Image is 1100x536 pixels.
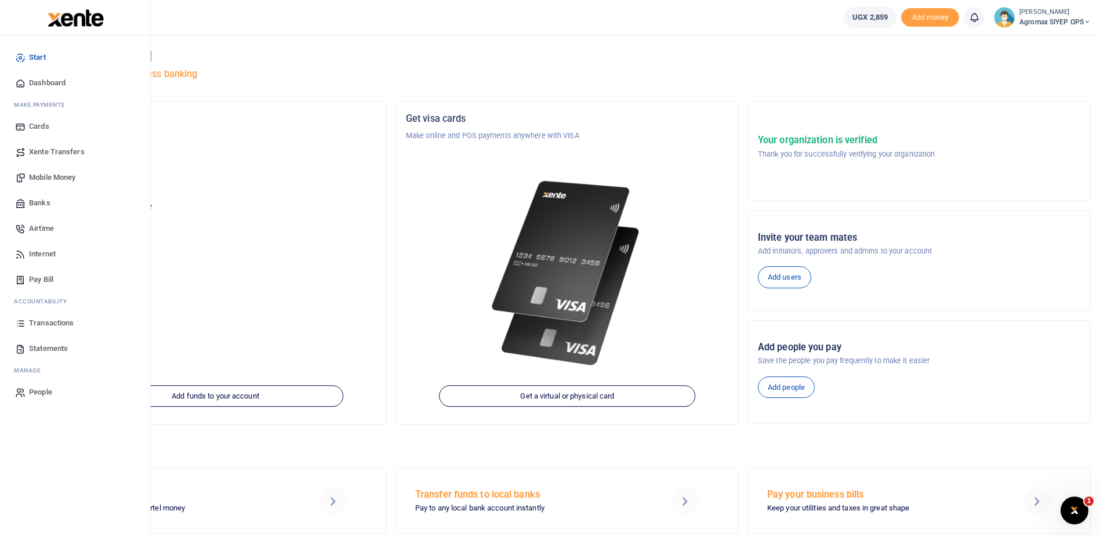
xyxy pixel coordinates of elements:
[1019,8,1091,17] small: [PERSON_NAME]
[758,355,1081,367] p: Save the people you pay frequently to make it easier
[88,385,344,407] a: Add funds to your account
[9,114,141,139] a: Cards
[1061,497,1088,524] iframe: Intercom live chat
[29,343,68,354] span: Statements
[29,274,53,285] span: Pay Bill
[54,158,377,169] h5: Account
[440,385,696,407] a: Get a virtual or physical card
[48,9,104,27] img: logo-large
[1084,497,1094,506] span: 1
[44,68,1091,80] h5: Welcome to better business banking
[20,100,65,109] span: ake Payments
[29,317,74,329] span: Transactions
[23,297,67,306] span: countability
[839,7,901,28] li: Wallet ballance
[29,172,75,183] span: Mobile Money
[54,130,377,142] p: AGROMAX U LIMITED
[29,146,85,158] span: Xente Transfers
[758,266,811,288] a: Add users
[29,386,52,398] span: People
[758,342,1081,353] h5: Add people you pay
[415,502,641,515] p: Pay to any local bank account instantly
[758,149,935,160] p: Thank you for successfully verifying your organization
[20,366,41,375] span: anage
[29,77,66,89] span: Dashboard
[9,292,141,310] li: Ac
[9,267,141,292] a: Pay Bill
[29,223,54,234] span: Airtime
[54,201,377,212] p: Your current account balance
[29,52,46,63] span: Start
[901,12,959,21] a: Add money
[9,379,141,405] a: People
[415,489,641,501] h5: Transfer funds to local banks
[487,169,648,377] img: xente-_physical_cards.png
[758,232,1081,244] h5: Invite your team mates
[748,468,1091,534] a: Pay your business bills Keep your utilities and taxes in great shape
[9,216,141,241] a: Airtime
[29,248,56,260] span: Internet
[767,489,993,501] h5: Pay your business bills
[54,215,377,227] h5: UGX 2,859
[767,502,993,515] p: Keep your utilities and taxes in great shape
[9,70,141,96] a: Dashboard
[406,130,729,142] p: Make online and POS payments anywhere with VISA
[1019,17,1091,27] span: Agromax SIYEP OPS
[758,245,1081,257] p: Add initiators, approvers and admins to your account
[9,165,141,190] a: Mobile Money
[901,8,959,27] li: Toup your wallet
[9,241,141,267] a: Internet
[758,135,935,146] h5: Your organization is verified
[29,121,49,132] span: Cards
[44,440,1091,452] h4: Make a transaction
[9,361,141,379] li: M
[9,190,141,216] a: Banks
[9,310,141,336] a: Transactions
[9,45,141,70] a: Start
[46,13,104,21] a: logo-small logo-large logo-large
[63,502,289,515] p: MTN mobile money and Airtel money
[9,139,141,165] a: Xente Transfers
[758,376,815,399] a: Add people
[396,468,739,534] a: Transfer funds to local banks Pay to any local bank account instantly
[29,197,50,209] span: Banks
[852,12,888,23] span: UGX 2,859
[994,7,1091,28] a: profile-user [PERSON_NAME] Agromax SIYEP OPS
[994,7,1015,28] img: profile-user
[54,113,377,125] h5: Organization
[44,50,1091,63] h4: Hello [PERSON_NAME]
[9,336,141,361] a: Statements
[844,7,896,28] a: UGX 2,859
[901,8,959,27] span: Add money
[63,489,289,501] h5: Send Mobile Money
[44,468,387,534] a: Send Mobile Money MTN mobile money and Airtel money
[54,175,377,187] p: Agromax SIYEP OPS
[9,96,141,114] li: M
[406,113,729,125] h5: Get visa cards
